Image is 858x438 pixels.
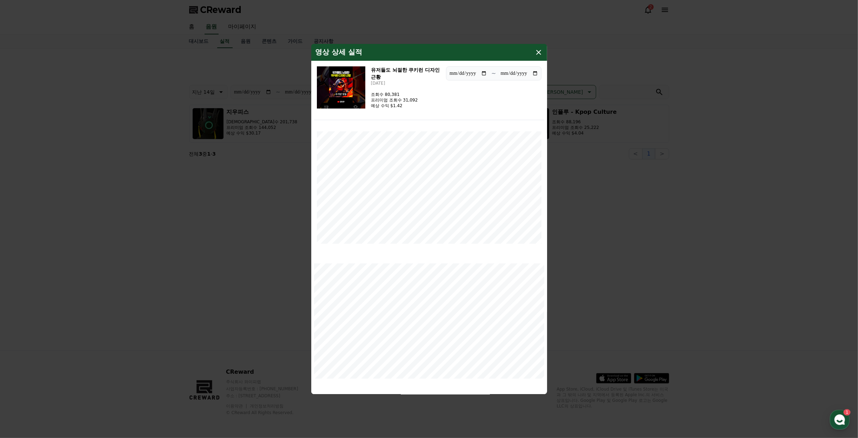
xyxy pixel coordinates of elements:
[371,66,440,80] h3: 유저들도 뇌절한 쿠키런 디자인 근황
[315,48,363,57] h4: 영상 상세 실적
[311,44,547,394] div: modal
[371,80,440,86] p: [DATE]
[371,103,418,109] p: 예상 수익 $1.42
[22,233,26,239] span: 홈
[71,222,74,228] span: 1
[64,234,73,239] span: 대화
[371,92,418,97] p: 조회수 80,381
[491,69,496,78] p: ~
[371,97,418,103] p: 프리미엄 조회수 31,092
[91,223,135,240] a: 설정
[317,66,365,109] img: 유저들도 뇌절한 쿠키런 디자인 근황
[108,233,117,239] span: 설정
[2,223,46,240] a: 홈
[46,223,91,240] a: 1대화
